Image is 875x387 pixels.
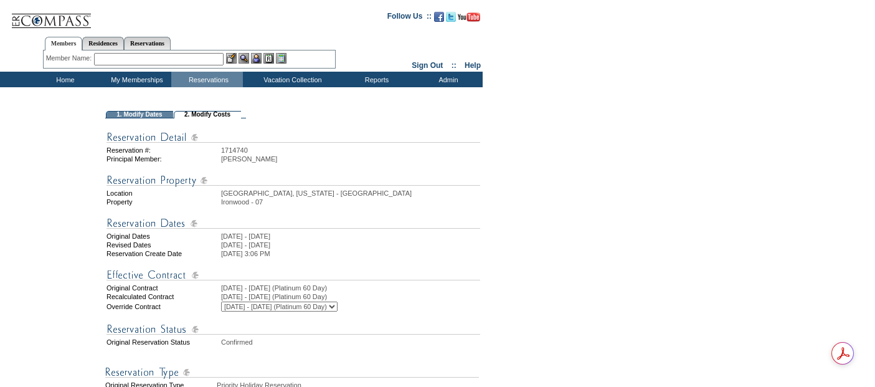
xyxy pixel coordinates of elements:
[411,72,483,87] td: Admin
[339,72,411,87] td: Reports
[221,293,480,300] td: [DATE] - [DATE] (Platinum 60 Day)
[106,173,480,188] img: Reservation Property
[106,155,220,163] td: Principal Member:
[106,302,220,312] td: Override Contract
[452,61,456,70] span: ::
[221,146,480,154] td: 1714740
[263,53,274,64] img: Reservations
[434,12,444,22] img: Become our fan on Facebook
[276,53,286,64] img: b_calculator.gif
[221,241,480,249] td: [DATE] - [DATE]
[465,61,481,70] a: Help
[106,111,173,118] td: 1. Modify Dates
[105,365,479,380] img: Reservation Type
[106,146,220,154] td: Reservation #:
[251,53,262,64] img: Impersonate
[106,232,220,240] td: Original Dates
[45,37,83,50] a: Members
[106,338,220,346] td: Original Reservation Status
[106,241,220,249] td: Revised Dates
[446,16,456,23] a: Follow us on Twitter
[106,322,480,337] img: Reservation Status
[387,11,432,26] td: Follow Us ::
[100,72,171,87] td: My Memberships
[106,198,220,206] td: Property
[221,250,480,257] td: [DATE] 3:06 PM
[458,12,480,22] img: Subscribe to our YouTube Channel
[412,61,443,70] a: Sign Out
[106,216,480,231] img: Reservation Dates
[221,232,480,240] td: [DATE] - [DATE]
[106,130,480,145] img: Reservation Detail
[239,53,249,64] img: View
[28,72,100,87] td: Home
[221,198,480,206] td: Ironwood - 07
[106,293,220,300] td: Recalculated Contract
[458,16,480,23] a: Subscribe to our YouTube Channel
[174,111,241,118] td: 2. Modify Costs
[11,3,92,29] img: Compass Home
[124,37,171,50] a: Reservations
[221,338,480,346] td: Confirmed
[221,189,480,197] td: [GEOGRAPHIC_DATA], [US_STATE] - [GEOGRAPHIC_DATA]
[243,72,339,87] td: Vacation Collection
[226,53,237,64] img: b_edit.gif
[171,72,243,87] td: Reservations
[434,16,444,23] a: Become our fan on Facebook
[46,53,94,64] div: Member Name:
[82,37,124,50] a: Residences
[106,284,220,292] td: Original Contract
[221,284,480,292] td: [DATE] - [DATE] (Platinum 60 Day)
[106,267,480,283] img: Effective Contract
[106,189,220,197] td: Location
[106,250,220,257] td: Reservation Create Date
[446,12,456,22] img: Follow us on Twitter
[221,155,480,163] td: [PERSON_NAME]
